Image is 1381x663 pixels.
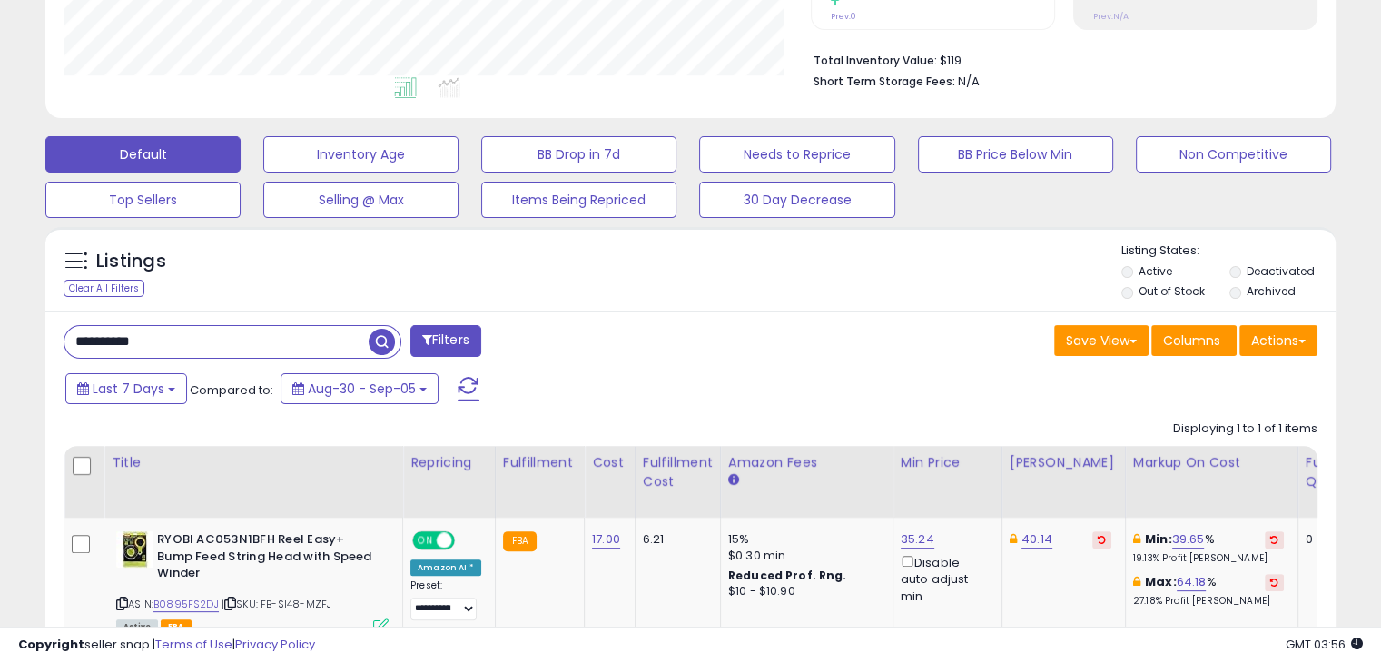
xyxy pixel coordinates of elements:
[64,280,144,297] div: Clear All Filters
[1139,283,1205,299] label: Out of Stock
[45,182,241,218] button: Top Sellers
[1021,530,1052,549] a: 40.14
[18,636,84,653] strong: Copyright
[814,74,955,89] b: Short Term Storage Fees:
[155,636,232,653] a: Terms of Use
[1139,263,1172,279] label: Active
[1286,636,1363,653] span: 2025-09-15 03:56 GMT
[481,182,676,218] button: Items Being Repriced
[1151,325,1237,356] button: Columns
[728,531,879,548] div: 15%
[190,381,273,399] span: Compared to:
[414,533,437,549] span: ON
[1125,446,1297,518] th: The percentage added to the cost of goods (COGS) that forms the calculator for Min & Max prices.
[901,552,988,605] div: Disable auto adjust min
[1172,530,1205,549] a: 39.65
[1239,325,1317,356] button: Actions
[503,531,537,551] small: FBA
[410,579,481,620] div: Preset:
[643,453,713,491] div: Fulfillment Cost
[1306,531,1362,548] div: 0
[235,636,315,653] a: Privacy Policy
[153,597,219,612] a: B0895FS2DJ
[18,637,315,654] div: seller snap | |
[728,453,885,472] div: Amazon Fees
[45,136,241,173] button: Default
[452,533,481,549] span: OFF
[1246,263,1314,279] label: Deactivated
[308,380,416,398] span: Aug-30 - Sep-05
[831,11,856,22] small: Prev: 0
[1246,283,1295,299] label: Archived
[1173,421,1317,438] div: Displaying 1 to 1 of 1 items
[65,373,187,404] button: Last 7 Days
[410,559,481,576] div: Amazon AI *
[503,453,577,472] div: Fulfillment
[1133,531,1284,565] div: %
[263,182,459,218] button: Selling @ Max
[1133,453,1290,472] div: Markup on Cost
[728,584,879,599] div: $10 - $10.90
[1010,453,1118,472] div: [PERSON_NAME]
[699,136,894,173] button: Needs to Reprice
[728,472,739,489] small: Amazon Fees.
[222,597,331,611] span: | SKU: FB-SI48-MZFJ
[699,182,894,218] button: 30 Day Decrease
[281,373,439,404] button: Aug-30 - Sep-05
[93,380,164,398] span: Last 7 Days
[728,548,879,564] div: $0.30 min
[157,531,378,587] b: RYOBI AC053N1BFH Reel Easy+ Bump Feed String Head with Speed Winder
[814,48,1304,70] li: $119
[814,53,937,68] b: Total Inventory Value:
[1133,552,1284,565] p: 19.13% Profit [PERSON_NAME]
[958,73,980,90] span: N/A
[410,453,488,472] div: Repricing
[1145,573,1177,590] b: Max:
[96,249,166,274] h5: Listings
[1133,574,1284,608] div: %
[643,531,706,548] div: 6.21
[1093,11,1129,22] small: Prev: N/A
[901,530,934,549] a: 35.24
[112,453,395,472] div: Title
[918,136,1113,173] button: BB Price Below Min
[1163,331,1220,350] span: Columns
[1133,595,1284,608] p: 27.18% Profit [PERSON_NAME]
[1145,530,1172,548] b: Min:
[1121,242,1336,260] p: Listing States:
[1306,453,1368,491] div: Fulfillable Quantity
[1177,573,1207,591] a: 64.18
[592,453,627,472] div: Cost
[410,325,481,357] button: Filters
[263,136,459,173] button: Inventory Age
[1054,325,1149,356] button: Save View
[116,531,153,568] img: 51WUqVzaDyL._SL40_.jpg
[592,530,620,549] a: 17.00
[728,568,847,583] b: Reduced Prof. Rng.
[1136,136,1331,173] button: Non Competitive
[481,136,676,173] button: BB Drop in 7d
[901,453,994,472] div: Min Price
